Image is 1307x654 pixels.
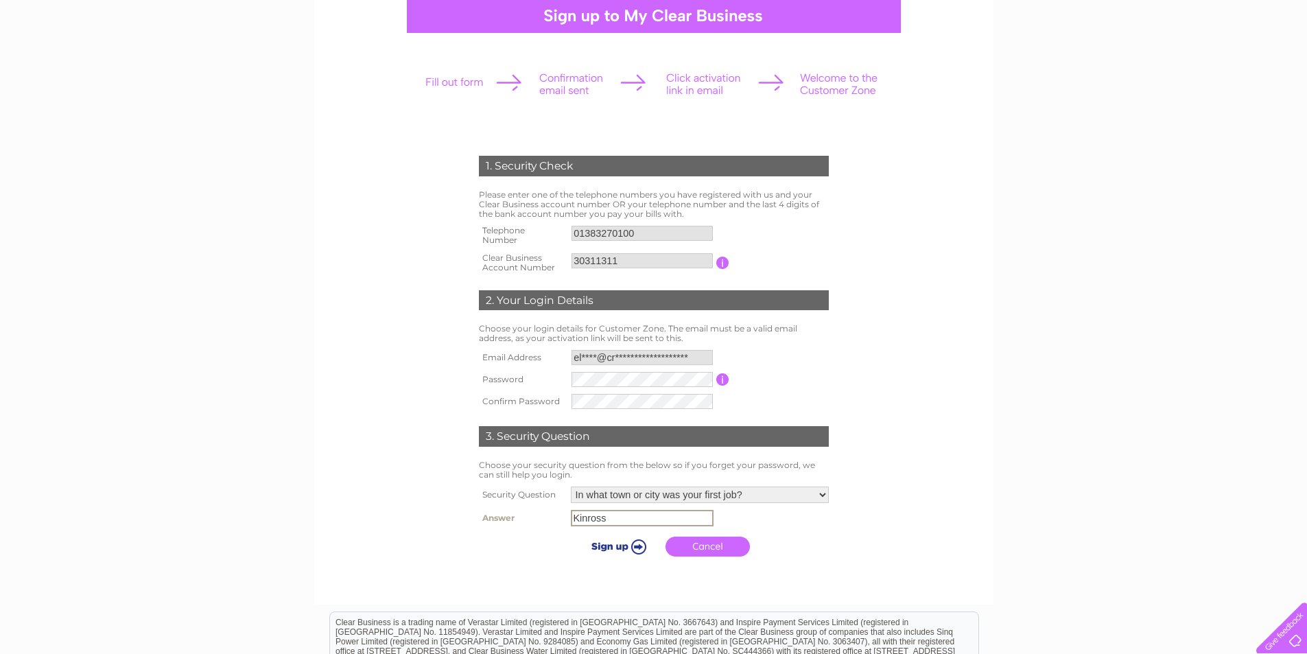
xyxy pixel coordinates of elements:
a: Contact [1265,58,1299,69]
input: Submit [574,537,659,556]
div: 2. Your Login Details [479,290,829,311]
th: Clear Business Account Number [475,249,569,277]
div: 3. Security Question [479,426,829,447]
a: Blog [1237,58,1257,69]
a: Water [1115,58,1141,69]
img: logo.png [46,36,116,78]
td: Choose your login details for Customer Zone. The email must be a valid email address, as your act... [475,320,832,347]
th: Answer [475,506,567,530]
td: Please enter one of the telephone numbers you have registered with us and your Clear Business acc... [475,187,832,222]
th: Security Question [475,483,567,506]
a: Energy [1149,58,1179,69]
td: Choose your security question from the below so if you forget your password, we can still help yo... [475,457,832,483]
th: Telephone Number [475,222,569,249]
a: Cancel [666,537,750,557]
a: Telecoms [1188,58,1229,69]
a: 0333 014 3131 [1048,7,1143,24]
th: Email Address [475,347,569,369]
th: Confirm Password [475,390,569,412]
div: 1. Security Check [479,156,829,176]
th: Password [475,369,569,390]
input: Information [716,373,729,386]
input: Information [716,257,729,269]
div: Clear Business is a trading name of Verastar Limited (registered in [GEOGRAPHIC_DATA] No. 3667643... [330,8,978,67]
